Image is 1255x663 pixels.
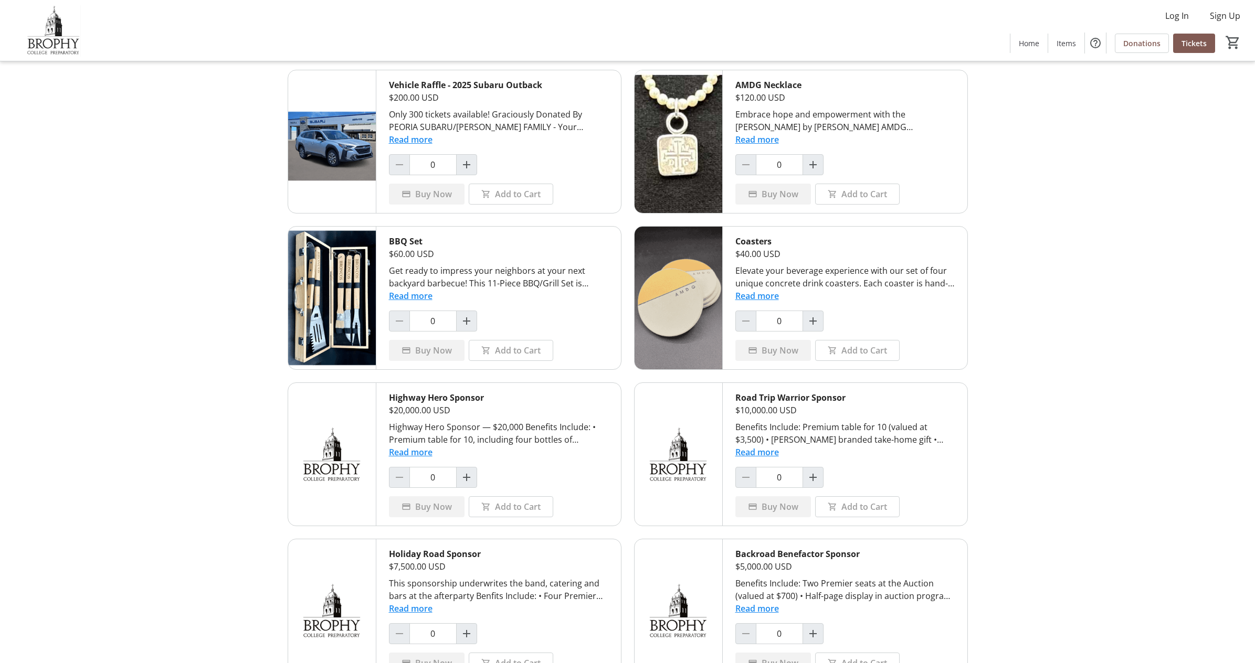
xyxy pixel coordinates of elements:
[1010,34,1048,53] a: Home
[1057,38,1076,49] span: Items
[756,154,803,175] input: AMDG Necklace Quantity
[1165,9,1189,22] span: Log In
[457,155,477,175] button: Increment by one
[457,624,477,644] button: Increment by one
[389,560,608,573] div: $7,500.00 USD
[803,467,823,487] button: Increment by one
[389,602,433,615] button: Read more
[735,421,955,446] div: Benefits Include: Premium table for 10 (valued at $3,500) • [PERSON_NAME] branded take-home gift ...
[803,155,823,175] button: Increment by one
[1173,34,1215,53] a: Tickets
[409,154,457,175] input: Vehicle Raffle - 2025 Subaru Outback Quantity
[1085,33,1106,54] button: Help
[1019,38,1039,49] span: Home
[409,623,457,644] input: Holiday Road Sponsor Quantity
[389,290,433,302] button: Read more
[735,79,955,91] div: AMDG Necklace
[409,467,457,488] input: Highway Hero Sponsor Quantity
[389,391,608,404] div: Highway Hero Sponsor
[1182,38,1207,49] span: Tickets
[735,91,955,104] div: $120.00 USD
[756,311,803,331] input: Coasters Quantity
[1201,7,1249,24] button: Sign Up
[756,623,803,644] input: Backroad Benefactor Sponsor Quantity
[735,108,955,133] div: Embrace hope and empowerment with the [PERSON_NAME] by [PERSON_NAME] AMDG [PERSON_NAME] necklace,...
[756,467,803,488] input: Road Trip Warrior Sponsor Quantity
[389,108,608,133] div: Only 300 tickets available! Graciously Donated By PEORIA SUBARU/[PERSON_NAME] FAMILY - Your Great...
[735,290,779,302] button: Read more
[803,311,823,331] button: Increment by one
[389,79,608,91] div: Vehicle Raffle - 2025 Subaru Outback
[735,235,955,248] div: Coasters
[1210,9,1240,22] span: Sign Up
[1157,7,1197,24] button: Log In
[389,421,608,446] div: Highway Hero Sponsor — $20,000 Benefits Include: • Premium table for 10, including four bottles o...
[1224,33,1242,52] button: Cart
[735,264,955,290] div: Elevate your beverage experience with our set of four unique concrete drink coasters. Each coaste...
[389,548,608,560] div: Holiday Road Sponsor
[389,404,608,416] div: $20,000.00 USD
[389,235,608,248] div: BBQ Set
[735,560,955,573] div: $5,000.00 USD
[635,70,722,213] img: AMDG Necklace
[389,446,433,458] button: Read more
[735,404,955,416] div: $10,000.00 USD
[735,548,955,560] div: Backroad Benefactor Sponsor
[457,311,477,331] button: Increment by one
[457,467,477,487] button: Increment by one
[635,383,722,526] img: Road Trip Warrior Sponsor
[288,70,376,213] img: Vehicle Raffle - 2025 Subaru Outback
[1048,34,1084,53] a: Items
[735,248,955,260] div: $40.00 USD
[288,227,376,369] img: BBQ Set
[6,4,100,57] img: Brophy College Preparatory 's Logo
[389,577,608,602] div: This sponsorship underwrites the band, catering and bars at the afterparty Benfits Include: • Fou...
[1115,34,1169,53] a: Donations
[389,133,433,146] button: Read more
[1123,38,1161,49] span: Donations
[389,248,608,260] div: $60.00 USD
[389,91,608,104] div: $200.00 USD
[288,383,376,526] img: Highway Hero Sponsor
[803,624,823,644] button: Increment by one
[735,391,955,404] div: Road Trip Warrior Sponsor
[389,264,608,290] div: Get ready to impress your neighbors at your next backyard barbecue! This 11-Piece BBQ/Grill Set i...
[735,133,779,146] button: Read more
[409,311,457,331] input: BBQ Set Quantity
[635,227,722,369] img: Coasters
[735,446,779,458] button: Read more
[735,577,955,602] div: Benefits Include: Two Premier seats at the Auction (valued at $700) • Half-page display in auctio...
[735,602,779,615] button: Read more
